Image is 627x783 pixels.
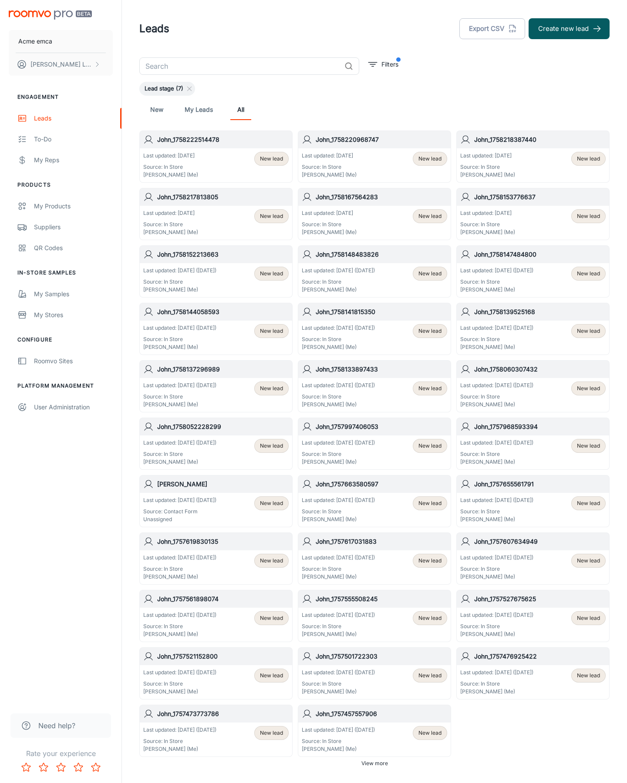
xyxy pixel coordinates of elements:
h6: John_1757607634949 [474,537,606,546]
span: New lead [577,499,600,507]
p: Source: In Store [143,622,216,630]
div: My Products [34,201,113,211]
p: [PERSON_NAME] (Me) [460,401,533,408]
p: Last updated: [DATE] ([DATE]) [460,669,533,676]
h6: John_1758144058593 [157,307,289,317]
p: Last updated: [DATE] ([DATE]) [302,496,375,504]
h6: John_1757561898074 [157,594,289,604]
h6: John_1758147484800 [474,250,606,259]
span: New lead [260,442,283,450]
a: John_1757968593394Last updated: [DATE] ([DATE])Source: In Store[PERSON_NAME] (Me)New lead [456,418,610,470]
span: New lead [418,212,442,220]
p: [PERSON_NAME] (Me) [302,573,375,581]
span: New lead [418,557,442,565]
p: Last updated: [DATE] ([DATE]) [302,726,375,734]
span: New lead [577,557,600,565]
a: John_1758148483826Last updated: [DATE] ([DATE])Source: In Store[PERSON_NAME] (Me)New lead [298,245,451,298]
p: Last updated: [DATE] ([DATE]) [302,611,375,619]
p: [PERSON_NAME] (Me) [302,688,375,696]
span: New lead [577,442,600,450]
span: New lead [418,614,442,622]
p: Source: In Store [302,622,375,630]
p: Last updated: [DATE] ([DATE]) [143,669,216,676]
p: Source: In Store [302,737,375,745]
p: Source: In Store [302,278,375,286]
p: Source: In Store [302,450,375,458]
a: John_1757555508245Last updated: [DATE] ([DATE])Source: In Store[PERSON_NAME] (Me)New lead [298,590,451,642]
button: View more [358,757,391,770]
p: Last updated: [DATE] ([DATE]) [460,381,533,389]
h6: John_1757997406053 [316,422,447,432]
p: [PERSON_NAME] (Me) [143,688,216,696]
span: New lead [418,442,442,450]
p: [PERSON_NAME] (Me) [460,343,533,351]
h6: [PERSON_NAME] [157,479,289,489]
span: New lead [418,499,442,507]
a: John_1758217813805Last updated: [DATE]Source: In Store[PERSON_NAME] (Me)New lead [139,188,293,240]
span: New lead [577,614,600,622]
button: Acme emca [9,30,113,53]
p: Last updated: [DATE] ([DATE]) [143,439,216,447]
p: Last updated: [DATE] ([DATE]) [460,496,533,504]
a: John_1758218387440Last updated: [DATE]Source: In Store[PERSON_NAME] (Me)New lead [456,130,610,183]
a: New [146,99,167,120]
a: John_1757521152800Last updated: [DATE] ([DATE])Source: In Store[PERSON_NAME] (Me)New lead [139,647,293,699]
p: [PERSON_NAME] (Me) [302,401,375,408]
p: Filters [381,60,398,69]
span: New lead [260,672,283,679]
p: [PERSON_NAME] (Me) [143,228,198,236]
a: John_1758133897433Last updated: [DATE] ([DATE])Source: In Store[PERSON_NAME] (Me)New lead [298,360,451,412]
p: [PERSON_NAME] (Me) [460,688,533,696]
h6: John_1757521152800 [157,652,289,661]
p: [PERSON_NAME] (Me) [460,458,533,466]
p: [PERSON_NAME] (Me) [302,228,357,236]
span: New lead [577,327,600,335]
h6: John_1757457557906 [316,709,447,719]
h6: John_1757655561791 [474,479,606,489]
h6: John_1758167564283 [316,192,447,202]
span: New lead [418,672,442,679]
h6: John_1758217813805 [157,192,289,202]
a: John_1757619830135Last updated: [DATE] ([DATE])Source: In Store[PERSON_NAME] (Me)New lead [139,532,293,585]
h1: Leads [139,21,169,37]
a: John_1757617031883Last updated: [DATE] ([DATE])Source: In Store[PERSON_NAME] (Me)New lead [298,532,451,585]
a: John_1757473773786Last updated: [DATE] ([DATE])Source: In Store[PERSON_NAME] (Me)New lead [139,705,293,757]
p: Last updated: [DATE] [302,209,357,217]
p: Last updated: [DATE] ([DATE]) [143,324,216,332]
h6: John_1758139525168 [474,307,606,317]
p: Source: In Store [460,508,533,515]
a: John_1758137296989Last updated: [DATE] ([DATE])Source: In Store[PERSON_NAME] (Me)New lead [139,360,293,412]
span: New lead [418,327,442,335]
p: Source: In Store [143,278,216,286]
span: Lead stage (7) [139,84,189,93]
h6: John_1758133897433 [316,365,447,374]
p: [PERSON_NAME] (Me) [143,745,216,753]
p: Last updated: [DATE] ([DATE]) [302,267,375,274]
h6: John_1758141815350 [316,307,447,317]
div: User Administration [34,402,113,412]
p: Source: In Store [143,565,216,573]
p: Source: In Store [460,393,533,401]
span: New lead [577,385,600,392]
h6: John_1758152213663 [157,250,289,259]
p: [PERSON_NAME] (Me) [460,171,515,179]
h6: John_1757619830135 [157,537,289,546]
p: [PERSON_NAME] (Me) [302,515,375,523]
a: John_1758220968747Last updated: [DATE]Source: In Store[PERSON_NAME] (Me)New lead [298,130,451,183]
a: John_1757501722303Last updated: [DATE] ([DATE])Source: In Store[PERSON_NAME] (Me)New lead [298,647,451,699]
button: Rate 3 star [52,759,70,776]
h6: John_1757968593394 [474,422,606,432]
span: New lead [260,729,283,737]
span: New lead [577,270,600,278]
p: Source: In Store [143,335,216,343]
p: Source: In Store [143,737,216,745]
span: New lead [260,212,283,220]
div: My Reps [34,155,113,165]
h6: John_1758222514478 [157,135,289,144]
a: John_1758147484800Last updated: [DATE] ([DATE])Source: In Store[PERSON_NAME] (Me)New lead [456,245,610,298]
p: [PERSON_NAME] (Me) [460,573,533,581]
p: [PERSON_NAME] (Me) [143,286,216,294]
p: Last updated: [DATE] ([DATE]) [460,324,533,332]
h6: John_1758220968747 [316,135,447,144]
p: Last updated: [DATE] ([DATE]) [302,554,375,562]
